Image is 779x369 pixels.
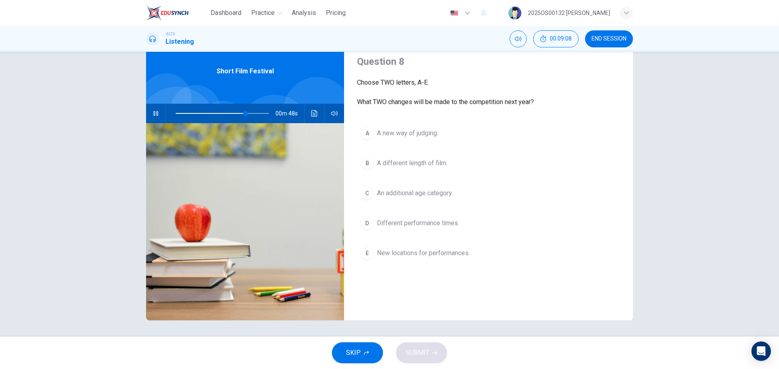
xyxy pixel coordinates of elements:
span: Short Film Festival [217,66,274,76]
button: Click to see the audio transcription [308,104,321,123]
span: Different performance times. [377,218,459,228]
span: A new way of judging. [377,128,438,138]
span: A different length of film. [377,158,448,168]
button: BA different length of film. [357,153,620,173]
a: EduSynch logo [146,5,207,21]
span: SKIP [346,347,361,358]
div: Mute [510,30,527,47]
button: SKIP [332,342,383,363]
div: 2025OS00132 [PERSON_NAME] [528,8,610,18]
span: Practice [251,8,275,18]
span: Choose TWO letters, A-E. What TWO changes will be made to the competition next year? [357,79,534,106]
div: C [361,187,374,200]
span: An additional age category. [377,188,453,198]
h4: Question 8 [357,55,620,68]
div: E [361,247,374,260]
button: END SESSION [585,30,633,47]
span: END SESSION [592,36,626,42]
div: A [361,127,374,140]
div: B [361,157,374,170]
button: Analysis [288,6,319,20]
button: Pricing [323,6,349,20]
span: Dashboard [211,8,241,18]
div: D [361,217,374,230]
button: 00:09:08 [533,30,579,47]
div: Hide [533,30,579,47]
img: Profile picture [508,6,521,19]
button: ENew locations for performances. [357,243,620,263]
button: CAn additional age category. [357,183,620,203]
img: Short Film Festival [146,123,344,320]
span: New locations for performances. [377,248,470,258]
button: AA new way of judging. [357,123,620,143]
img: en [449,10,459,16]
span: Analysis [292,8,316,18]
button: DDifferent performance times. [357,213,620,233]
span: Pricing [326,8,346,18]
div: Open Intercom Messenger [751,341,771,361]
span: 00m 48s [275,104,304,123]
button: Dashboard [207,6,245,20]
span: 00:09:08 [550,36,572,42]
img: EduSynch logo [146,5,189,21]
button: Practice [248,6,285,20]
h1: Listening [166,37,194,47]
span: IELTS [166,31,175,37]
